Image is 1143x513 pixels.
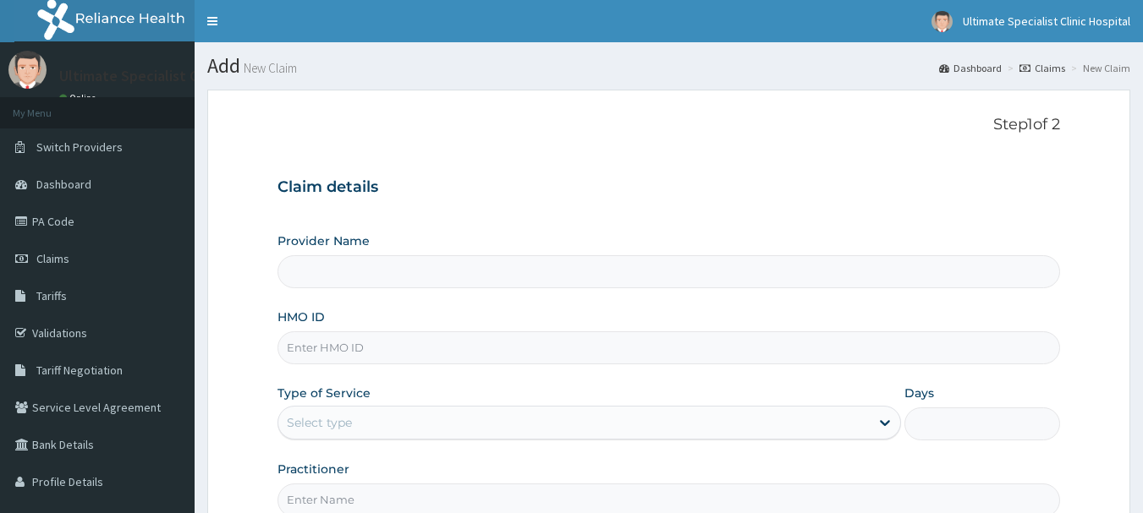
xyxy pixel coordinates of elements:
[963,14,1130,29] span: Ultimate Specialist Clinic Hospital
[59,68,284,84] p: Ultimate Specialist Clinic Hospital
[278,461,349,478] label: Practitioner
[939,61,1002,75] a: Dashboard
[287,414,352,431] div: Select type
[8,51,47,89] img: User Image
[1067,61,1130,75] li: New Claim
[904,385,934,401] label: Days
[278,331,1061,364] input: Enter HMO ID
[931,11,953,32] img: User Image
[278,308,325,325] label: HMO ID
[59,92,100,104] a: Online
[207,55,1130,77] h1: Add
[278,116,1061,134] p: Step 1 of 2
[278,178,1061,197] h3: Claim details
[36,139,123,155] span: Switch Providers
[278,385,371,401] label: Type of Service
[36,363,123,378] span: Tariff Negotiation
[240,62,297,74] small: New Claim
[36,177,91,192] span: Dashboard
[1019,61,1065,75] a: Claims
[36,288,67,303] span: Tariffs
[278,232,370,249] label: Provider Name
[36,251,69,266] span: Claims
